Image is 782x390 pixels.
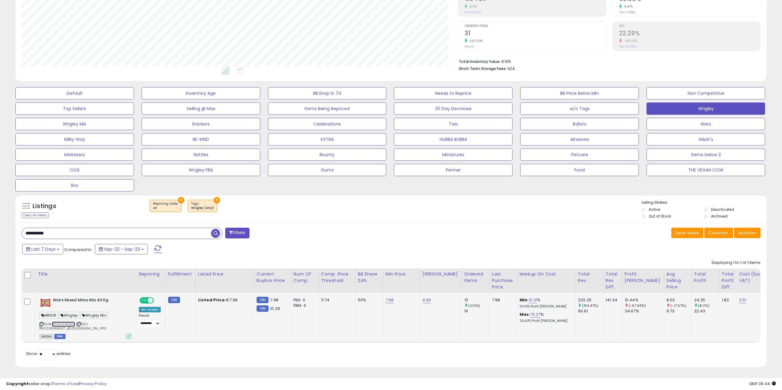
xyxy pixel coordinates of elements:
span: OFF [153,298,163,303]
button: Milky Way [15,133,134,145]
small: Prev: €22.43 [465,10,481,14]
div: Cost (Exc. VAT) [739,271,771,284]
button: × [178,197,184,203]
div: % [520,312,571,323]
div: Num of Comp. [293,271,316,284]
small: (210%) [468,303,480,308]
span: Wrigley Mix [80,312,108,319]
b: Total Inventory Value: [459,59,501,64]
span: Show: entries [26,351,70,357]
div: Listed Price [198,271,251,277]
button: Celebrations [268,118,387,130]
b: Max: [520,311,530,317]
span: ON [140,298,148,303]
b: Listed Price: [198,297,226,303]
span: | SKU: PR0005468517_B00EVD6GG4_0N_FPD [39,322,106,331]
div: 10.44% [625,297,664,303]
div: Current Buybox Price [257,271,288,284]
small: 8.11% [467,4,477,9]
button: Mars [646,118,765,130]
div: 9.73 [666,308,691,314]
div: on [153,206,178,210]
span: MRSW [39,312,58,319]
div: Title [38,271,134,277]
small: 210.00% [467,39,483,43]
div: Repricing [139,271,163,277]
p: 10.03% Profit [PERSON_NAME] [520,304,571,309]
div: seller snap | | [6,381,107,387]
small: FBM [257,297,269,303]
small: FBM [168,297,180,303]
button: Columns [704,228,733,238]
div: Profit [PERSON_NAME] [625,271,661,284]
small: (-17.57%) [670,303,686,308]
div: 1.82 [722,297,732,303]
button: BE-KIND [142,133,260,145]
div: [PERSON_NAME] [422,271,459,277]
a: Privacy Policy [80,381,107,387]
div: 10 [464,308,489,314]
a: 7.98 [386,297,394,303]
div: Total Profit Diff. [722,271,734,290]
button: Bounty [268,149,387,161]
b: Mars Mixed Minis Mix 400g [53,297,128,305]
small: Prev: 47.86% [619,10,635,14]
div: Displaying 1 to 1 of 1 items [712,260,760,266]
p: 26.42% Profit [PERSON_NAME] [520,319,571,323]
button: Needs to Reprice [394,87,513,99]
button: Box [15,179,134,191]
span: Ordered Items [465,25,606,28]
button: OOS [15,164,134,176]
div: Comp. Price Threshold [321,271,353,284]
span: N/A [508,66,515,71]
img: 51s+PY1tUUL._SL40_.jpg [39,297,52,308]
div: Total Rev. Diff. [606,271,619,290]
div: Total Rev. [578,271,600,284]
div: 24.67% [625,308,664,314]
button: Items below 2 [646,149,765,161]
div: Wrigley (any) [191,206,214,210]
div: ASIN: [39,297,132,338]
label: Archived [711,214,728,219]
button: × [214,197,220,203]
a: 3.51 [739,297,746,303]
div: Last Purchase Price [492,271,514,290]
p: Listing States: [642,200,767,206]
div: 90.91 [578,308,603,314]
button: Sep-23 - Sep-29 [95,244,148,254]
label: Active [649,207,660,212]
button: EXTRA [268,133,387,145]
span: ROI [619,25,760,28]
div: 232.25 [578,297,603,303]
div: Min Price [386,271,417,277]
a: Terms of Use [53,381,79,387]
h2: 22.29% [619,30,760,38]
button: THE VEGAN COW [646,164,765,176]
span: FBM [54,334,65,339]
button: Food [520,164,639,176]
div: Total Profit [694,271,717,284]
span: 2025-10-7 06:44 GMT [749,381,776,387]
h5: Listings [33,202,56,210]
button: Maltesers [15,149,134,161]
small: Prev: 63.90% [619,45,636,48]
b: Short Term Storage Fees: [459,66,507,71]
span: Columns [708,230,728,236]
button: Twix [394,118,513,130]
th: The percentage added to the cost of goods (COGS) that forms the calculator for Min & Max prices. [517,268,575,293]
button: w/o Tags [520,102,639,115]
button: Wrigley [646,102,765,115]
span: Wrigley [59,312,80,319]
div: 22.43 [694,308,719,314]
button: Inventory Age [142,87,260,99]
span: Compared to: [64,247,92,253]
h2: 31 [465,30,606,38]
span: All listings currently available for purchase on Amazon [39,334,53,339]
div: Markup on Cost [520,271,573,277]
span: 10.29 [270,306,280,311]
div: % [520,297,571,309]
label: Out of Stock [649,214,671,219]
button: M&M´s [646,133,765,145]
div: 8.02 [666,297,691,303]
button: Filters [225,228,249,238]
